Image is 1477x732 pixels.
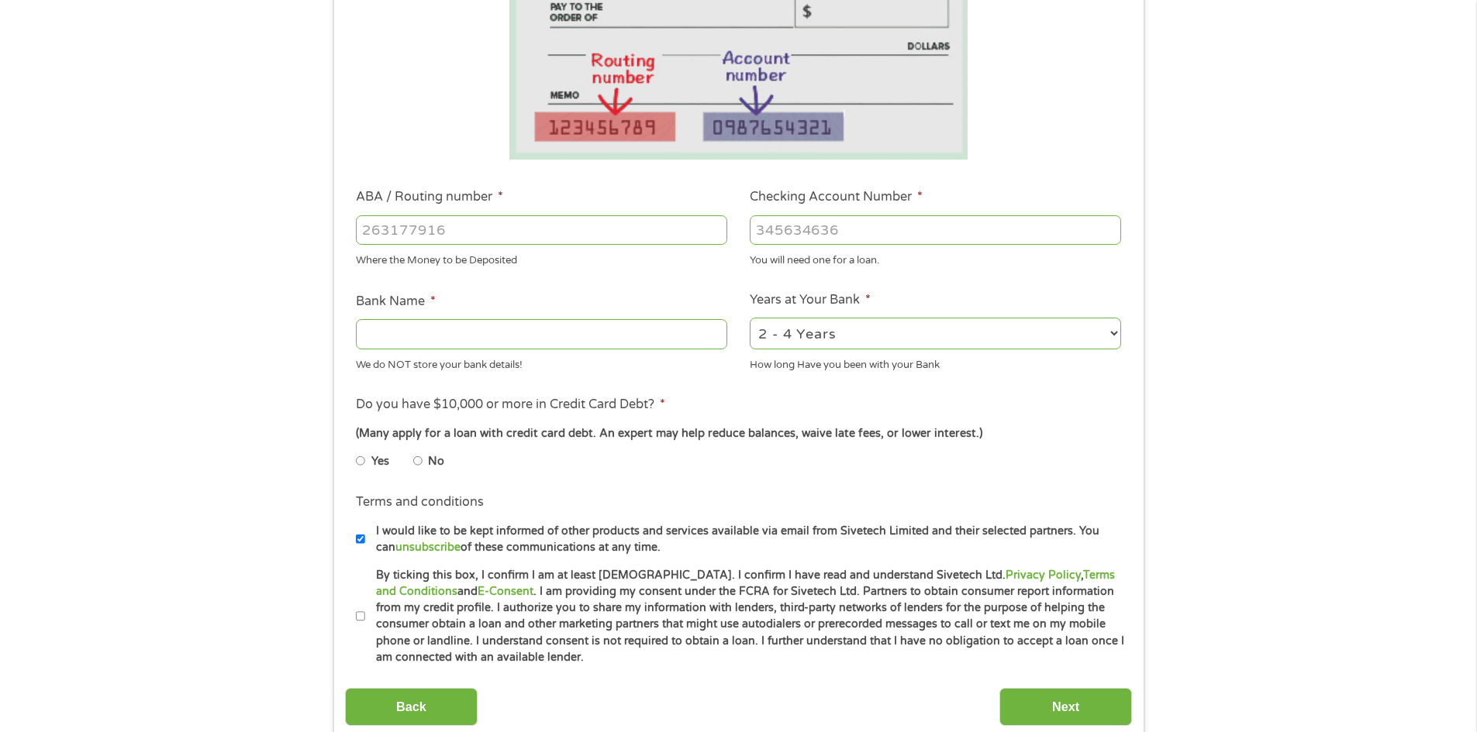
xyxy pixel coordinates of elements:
label: I would like to be kept informed of other products and services available via email from Sivetech... [365,523,1126,556]
label: Checking Account Number [750,189,923,205]
label: Bank Name [356,294,436,310]
input: 263177916 [356,215,727,245]
input: Back [345,688,478,726]
input: 345634636 [750,215,1121,245]
a: E-Consent [478,585,533,598]
a: unsubscribe [395,541,461,554]
label: ABA / Routing number [356,189,503,205]
a: Privacy Policy [1006,569,1081,582]
div: (Many apply for a loan with credit card debt. An expert may help reduce balances, waive late fees... [356,425,1120,442]
div: You will need one for a loan. [750,248,1121,269]
label: By ticking this box, I confirm I am at least [DEMOGRAPHIC_DATA]. I confirm I have read and unders... [365,567,1126,666]
div: We do NOT store your bank details! [356,352,727,373]
label: No [428,453,444,470]
div: Where the Money to be Deposited [356,248,727,269]
a: Terms and Conditions [376,569,1115,598]
div: How long Have you been with your Bank [750,352,1121,373]
label: Do you have $10,000 or more in Credit Card Debt? [356,397,665,413]
label: Yes [371,453,389,470]
input: Next [999,688,1132,726]
label: Years at Your Bank [750,292,871,308]
label: Terms and conditions [356,494,484,510]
